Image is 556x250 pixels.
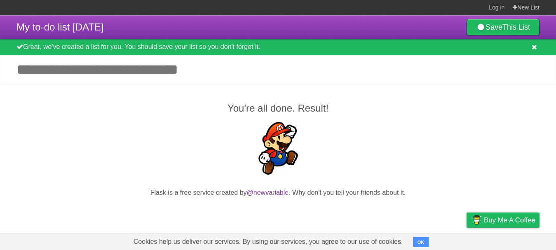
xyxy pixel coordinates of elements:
p: Flask is a free service created by . Why don't you tell your friends about it. [16,188,540,198]
iframe: X Post Button [263,208,293,220]
button: OK [413,237,429,247]
img: Buy me a coffee [471,213,482,227]
span: Buy me a coffee [484,213,535,227]
a: SaveThis List [467,19,540,35]
a: Buy me a coffee [467,213,540,228]
span: My to-do list [DATE] [16,21,104,33]
b: This List [502,23,530,31]
img: Super Mario [252,122,305,175]
a: @newvariable [247,189,289,196]
span: Cookies help us deliver our services. By using our services, you agree to our use of cookies. [125,234,411,250]
h2: You're all done. Result! [16,101,540,116]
